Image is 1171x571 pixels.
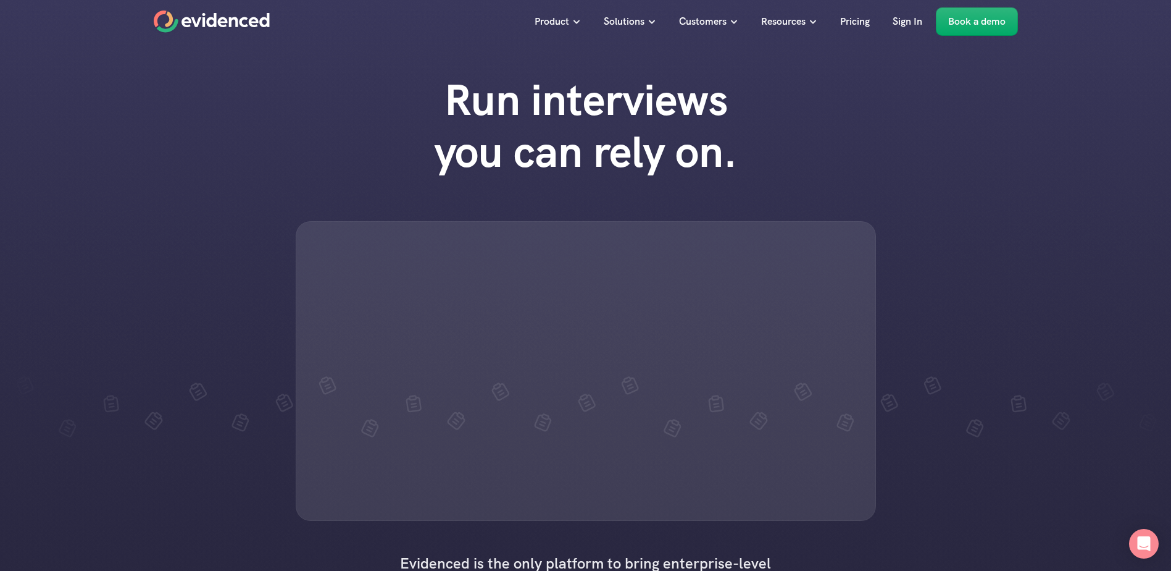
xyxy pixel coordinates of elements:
[893,14,922,30] p: Sign In
[1129,529,1159,559] div: Open Intercom Messenger
[154,11,270,33] a: Home
[679,14,727,30] p: Customers
[883,7,931,36] a: Sign In
[535,14,569,30] p: Product
[936,7,1018,36] a: Book a demo
[948,14,1006,30] p: Book a demo
[761,14,806,30] p: Resources
[410,74,762,178] h1: Run interviews you can rely on.
[604,14,644,30] p: Solutions
[831,7,879,36] a: Pricing
[840,14,870,30] p: Pricing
